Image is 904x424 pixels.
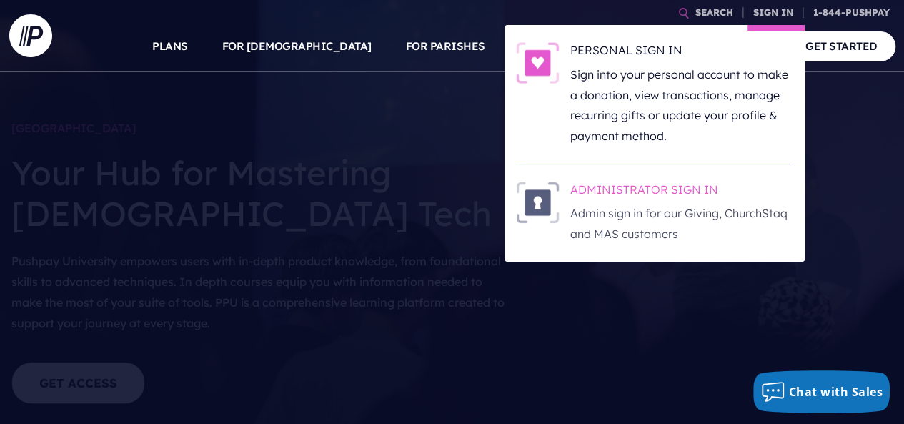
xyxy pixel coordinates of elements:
img: PERSONAL SIGN IN - Illustration [516,42,559,84]
a: COMPANY [701,21,754,72]
span: Chat with Sales [789,384,883,400]
a: PLANS [152,21,188,72]
img: ADMINISTRATOR SIGN IN - Illustration [516,182,559,223]
p: Admin sign in for our Giving, ChurchStaq and MAS customers [570,203,793,245]
p: Sign into your personal account to make a donation, view transactions, manage recurring gifts or ... [570,64,793,147]
h6: PERSONAL SIGN IN [570,42,793,64]
h6: ADMINISTRATOR SIGN IN [570,182,793,203]
a: EXPLORE [617,21,667,72]
button: Chat with Sales [753,370,890,413]
a: PERSONAL SIGN IN - Illustration PERSONAL SIGN IN Sign into your personal account to make a donati... [516,42,793,147]
a: FOR [DEMOGRAPHIC_DATA] [222,21,372,72]
a: SOLUTIONS [520,21,583,72]
a: FOR PARISHES [406,21,485,72]
a: GET STARTED [788,31,895,61]
a: ADMINISTRATOR SIGN IN - Illustration ADMINISTRATOR SIGN IN Admin sign in for our Giving, ChurchSt... [516,182,793,245]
